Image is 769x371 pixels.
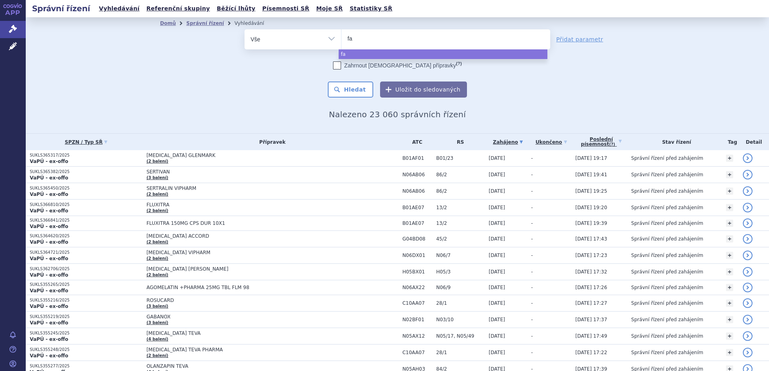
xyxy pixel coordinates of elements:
[347,3,395,14] a: Statistiky SŘ
[631,220,703,226] span: Správní řízení před zahájením
[160,20,176,26] a: Domů
[531,220,533,226] span: -
[743,283,753,292] a: detail
[531,155,533,161] span: -
[743,218,753,228] a: detail
[329,110,466,119] span: Nalezeno 23 060 správních řízení
[436,155,485,161] span: B01/23
[531,205,533,210] span: -
[743,170,753,179] a: detail
[726,252,733,259] a: +
[489,253,505,258] span: [DATE]
[30,218,142,223] p: SUKLS366841/2025
[576,172,607,177] span: [DATE] 19:41
[726,332,733,340] a: +
[146,192,168,196] a: (2 balení)
[142,134,398,150] th: Přípravek
[436,188,485,194] span: 86/2
[489,350,505,355] span: [DATE]
[436,285,485,290] span: N06/9
[489,236,505,242] span: [DATE]
[144,3,212,14] a: Referenční skupiny
[743,331,753,341] a: detail
[328,82,373,98] button: Hledat
[146,347,347,353] span: [MEDICAL_DATA] TEVA PHARMA
[631,172,703,177] span: Správní řízení před zahájením
[30,250,142,255] p: SUKLS364721/2025
[631,205,703,210] span: Správní řízení před zahájením
[631,333,703,339] span: Správní řízení před zahájením
[436,236,485,242] span: 45/2
[402,172,432,177] span: N06AB06
[432,134,485,150] th: RS
[402,317,432,322] span: N02BF01
[631,253,703,258] span: Správní řízení před zahájením
[489,137,527,148] a: Zahájeno
[146,266,347,272] span: [MEDICAL_DATA] [PERSON_NAME]
[726,235,733,243] a: +
[726,284,733,291] a: +
[214,3,258,14] a: Běžící lhůty
[436,350,485,355] span: 28/1
[30,137,142,148] a: SPZN / Typ SŘ
[726,316,733,323] a: +
[146,298,347,303] span: ROSUCARD
[743,315,753,324] a: detail
[609,142,615,147] abbr: (?)
[402,269,432,275] span: H05BX01
[30,288,68,294] strong: VaPÚ - ex-offo
[146,256,168,261] a: (2 balení)
[436,269,485,275] span: H05/3
[30,272,68,278] strong: VaPÚ - ex-offo
[436,317,485,322] span: N03/10
[631,300,703,306] span: Správní řízení před zahájením
[146,153,347,158] span: [MEDICAL_DATA] GLENMARK
[260,3,312,14] a: Písemnosti SŘ
[726,300,733,307] a: +
[402,205,432,210] span: B01AE07
[531,285,533,290] span: -
[30,282,142,287] p: SUKLS355265/2025
[576,205,607,210] span: [DATE] 19:20
[30,224,68,229] strong: VaPÚ - ex-offo
[146,363,347,369] span: OLANZAPIN TEVA
[726,220,733,227] a: +
[234,17,275,29] li: Vyhledávání
[30,330,142,336] p: SUKLS355245/2025
[726,268,733,275] a: +
[726,349,733,356] a: +
[631,317,703,322] span: Správní řízení před zahájením
[456,61,462,66] abbr: (?)
[398,134,432,150] th: ATC
[333,61,462,69] label: Zahrnout [DEMOGRAPHIC_DATA] přípravky
[743,267,753,277] a: detail
[30,336,68,342] strong: VaPÚ - ex-offo
[146,314,347,320] span: GABANOX
[97,3,142,14] a: Vyhledávání
[531,253,533,258] span: -
[726,188,733,195] a: +
[743,153,753,163] a: detail
[30,175,68,181] strong: VaPÚ - ex-offo
[30,304,68,309] strong: VaPÚ - ex-offo
[30,314,142,320] p: SUKLS355219/2025
[30,363,142,369] p: SUKLS355277/2025
[402,285,432,290] span: N06AX22
[30,153,142,158] p: SUKLS365317/2025
[30,192,68,197] strong: VaPÚ - ex-offo
[576,134,627,150] a: Poslednípísemnost(?)
[576,285,607,290] span: [DATE] 17:26
[743,203,753,212] a: detail
[576,253,607,258] span: [DATE] 17:23
[726,155,733,162] a: +
[576,300,607,306] span: [DATE] 17:27
[146,285,347,290] span: AGOMELATIN +PHARMA 25MG TBL FLM 98
[30,233,142,239] p: SUKLS364620/2025
[576,220,607,226] span: [DATE] 19:39
[402,333,432,339] span: N05AX12
[146,159,168,163] a: (2 balení)
[380,82,467,98] button: Uložit do sledovaných
[489,155,505,161] span: [DATE]
[30,185,142,191] p: SUKLS365450/2025
[402,350,432,355] span: C10AA07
